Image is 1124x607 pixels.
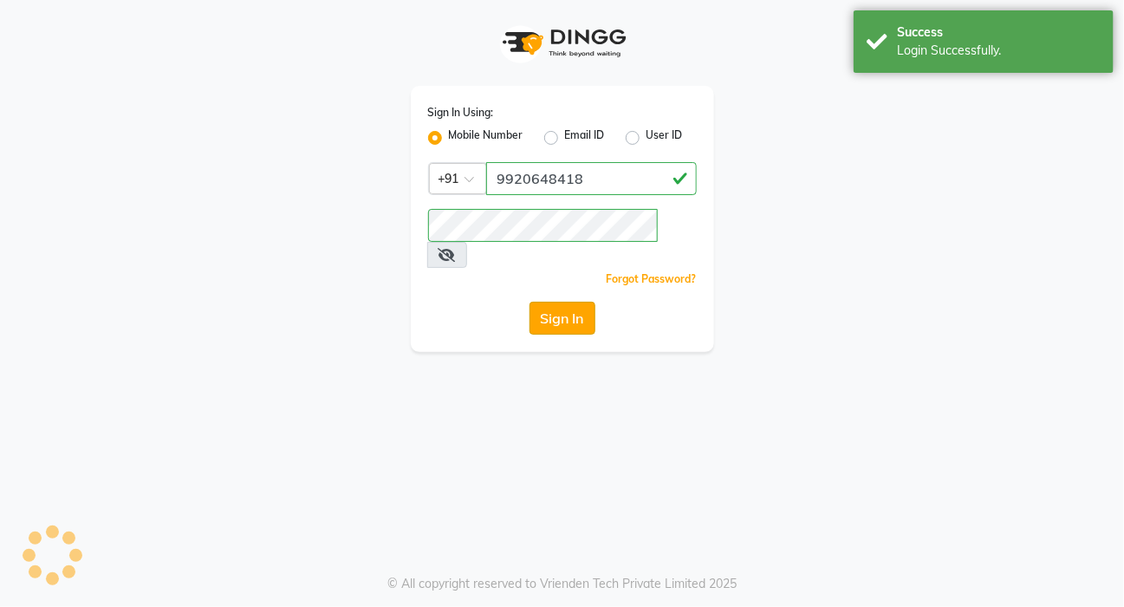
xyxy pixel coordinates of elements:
[486,162,697,195] input: Username
[565,127,605,148] label: Email ID
[607,272,697,285] a: Forgot Password?
[428,105,494,121] label: Sign In Using:
[646,127,683,148] label: User ID
[897,42,1101,60] div: Login Successfully.
[449,127,523,148] label: Mobile Number
[897,23,1101,42] div: Success
[530,302,595,335] button: Sign In
[428,209,658,242] input: Username
[493,17,632,69] img: logo1.svg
